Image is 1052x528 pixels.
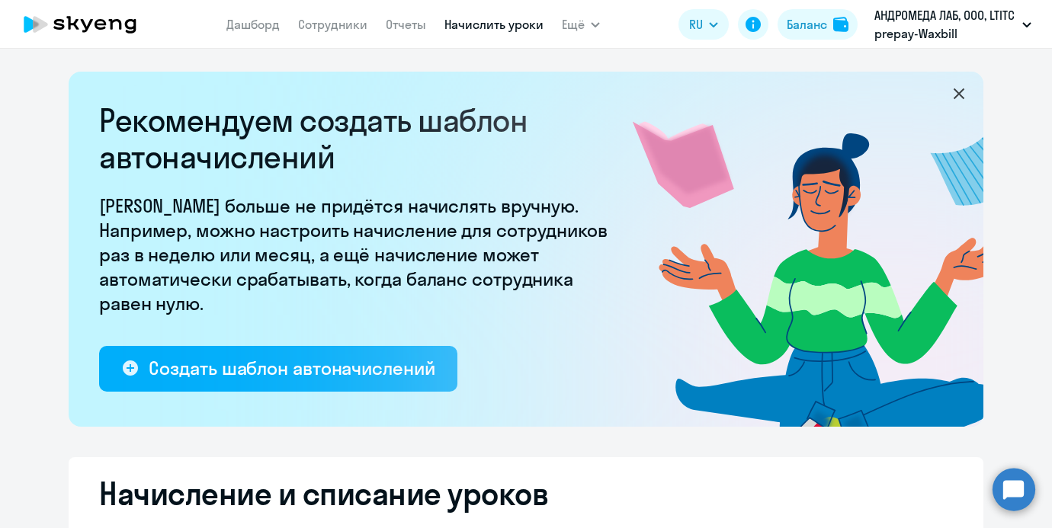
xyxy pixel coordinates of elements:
[874,6,1016,43] p: АНДРОМЕДА ЛАБ, ООО, LTITC prepay-Waxbill Technologies Limited doo [GEOGRAPHIC_DATA]
[386,17,426,32] a: Отчеты
[778,9,858,40] button: Балансbalance
[99,194,617,315] p: [PERSON_NAME] больше не придётся начислять вручную. Например, можно настроить начисление для сотр...
[787,15,827,34] div: Баланс
[562,15,585,34] span: Ещё
[99,475,953,512] h2: Начисление и списание уроков
[678,9,729,40] button: RU
[99,346,457,392] button: Создать шаблон автоначислений
[99,102,617,175] h2: Рекомендуем создать шаблон автоначислений
[226,17,280,32] a: Дашборд
[444,17,544,32] a: Начислить уроки
[867,6,1039,43] button: АНДРОМЕДА ЛАБ, ООО, LTITC prepay-Waxbill Technologies Limited doo [GEOGRAPHIC_DATA]
[562,9,600,40] button: Ещё
[149,356,435,380] div: Создать шаблон автоначислений
[833,17,848,32] img: balance
[298,17,367,32] a: Сотрудники
[689,15,703,34] span: RU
